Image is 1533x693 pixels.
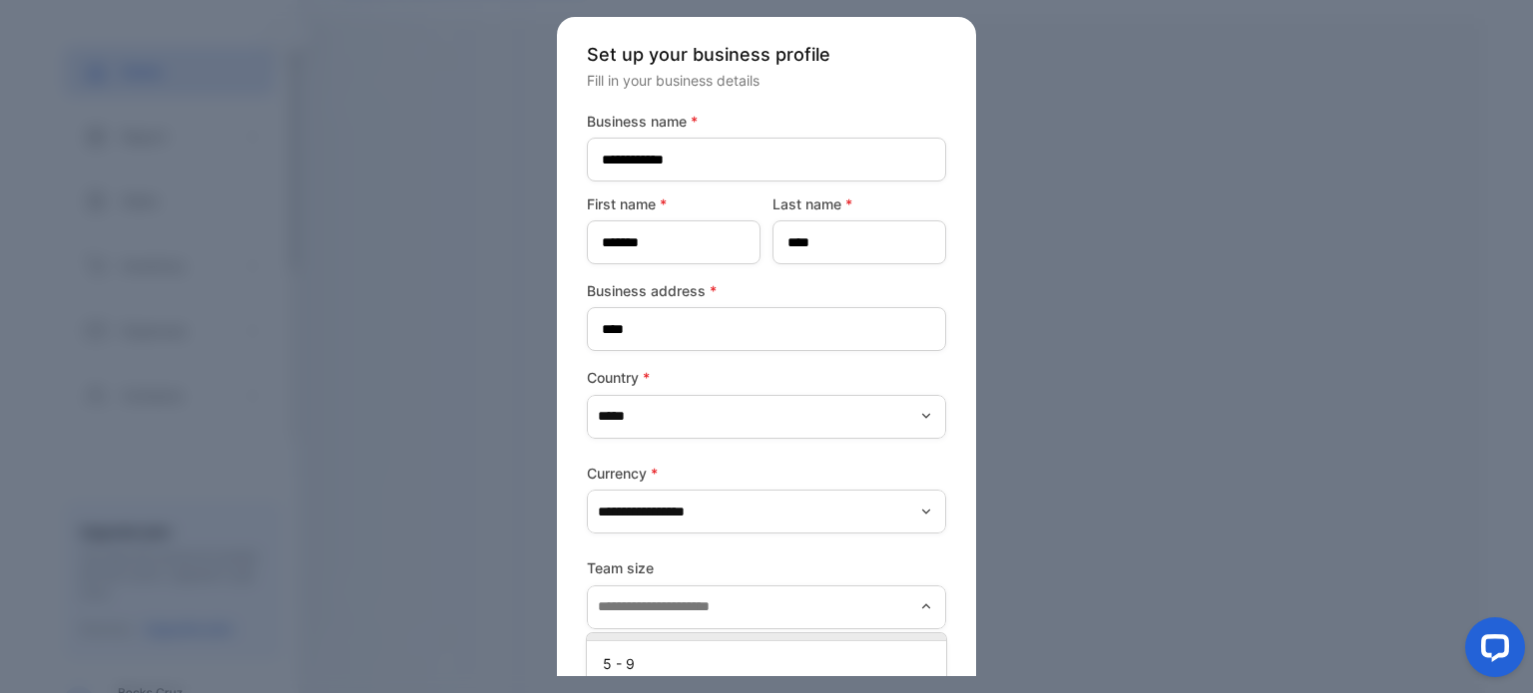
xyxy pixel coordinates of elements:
[1449,609,1533,693] iframe: LiveChat chat widget
[587,111,946,132] label: Business name
[587,41,946,68] p: Set up your business profile
[587,193,761,214] label: First name
[772,193,946,214] label: Last name
[587,367,946,388] label: Country
[603,653,938,674] p: 5 - 9
[587,557,946,578] label: Team size
[587,463,946,484] label: Currency
[587,280,946,301] label: Business address
[587,70,946,91] p: Fill in your business details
